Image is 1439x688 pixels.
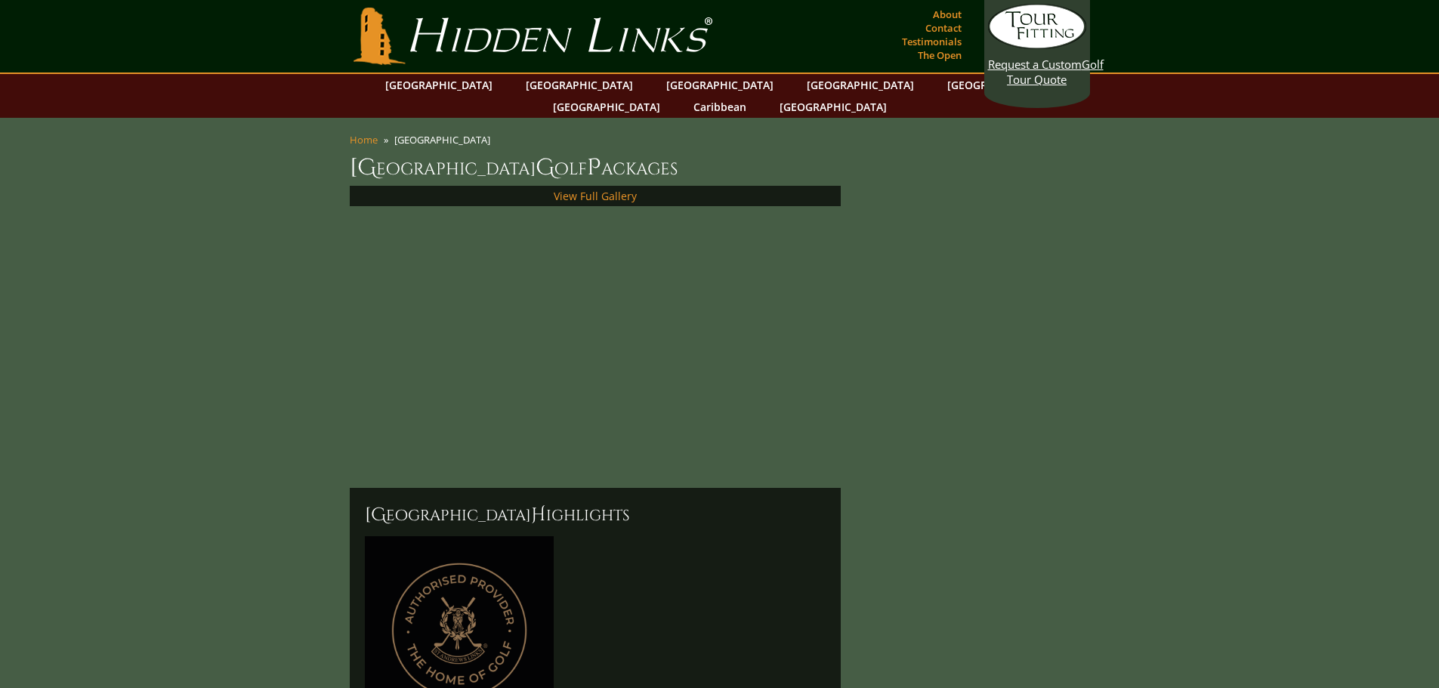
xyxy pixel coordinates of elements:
[929,4,965,25] a: About
[394,133,496,147] li: [GEOGRAPHIC_DATA]
[378,74,500,96] a: [GEOGRAPHIC_DATA]
[350,153,1090,183] h1: [GEOGRAPHIC_DATA] olf ackages
[914,45,965,66] a: The Open
[799,74,922,96] a: [GEOGRAPHIC_DATA]
[536,153,554,183] span: G
[988,4,1086,87] a: Request a CustomGolf Tour Quote
[922,17,965,39] a: Contact
[365,503,826,527] h2: [GEOGRAPHIC_DATA] ighlights
[686,96,754,118] a: Caribbean
[531,503,546,527] span: H
[772,96,894,118] a: [GEOGRAPHIC_DATA]
[988,57,1082,72] span: Request a Custom
[554,189,637,203] a: View Full Gallery
[940,74,1062,96] a: [GEOGRAPHIC_DATA]
[545,96,668,118] a: [GEOGRAPHIC_DATA]
[518,74,641,96] a: [GEOGRAPHIC_DATA]
[659,74,781,96] a: [GEOGRAPHIC_DATA]
[350,133,378,147] a: Home
[898,31,965,52] a: Testimonials
[587,153,601,183] span: P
